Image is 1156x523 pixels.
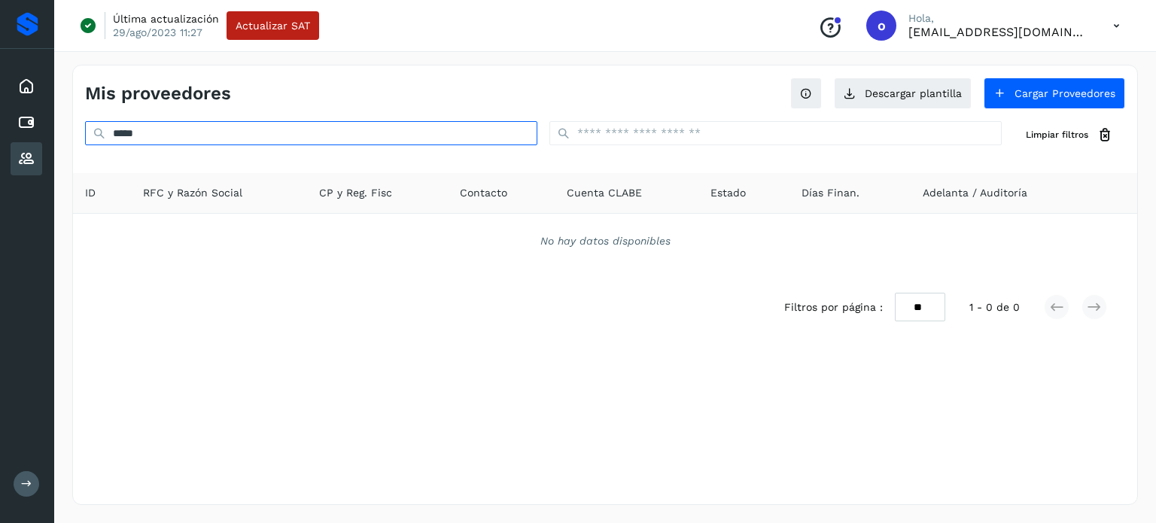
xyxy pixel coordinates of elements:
div: Inicio [11,70,42,103]
div: Cuentas por pagar [11,106,42,139]
span: ID [85,185,96,201]
span: Adelanta / Auditoría [923,185,1027,201]
p: Hola, [908,12,1089,25]
div: No hay datos disponibles [93,233,1118,249]
p: 29/ago/2023 11:27 [113,26,202,39]
h4: Mis proveedores [85,83,231,105]
button: Limpiar filtros [1014,121,1125,149]
button: Actualizar SAT [227,11,319,40]
button: Descargar plantilla [834,78,972,109]
span: Contacto [460,185,507,201]
div: Proveedores [11,142,42,175]
span: Limpiar filtros [1026,128,1088,141]
span: Actualizar SAT [236,20,310,31]
span: Estado [710,185,746,201]
span: RFC y Razón Social [143,185,242,201]
span: 1 - 0 de 0 [969,300,1020,315]
span: CP y Reg. Fisc [319,185,392,201]
button: Cargar Proveedores [984,78,1125,109]
p: orlando@rfllogistics.com.mx [908,25,1089,39]
span: Días Finan. [802,185,859,201]
span: Filtros por página : [784,300,883,315]
span: Cuenta CLABE [567,185,642,201]
p: Última actualización [113,12,219,26]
